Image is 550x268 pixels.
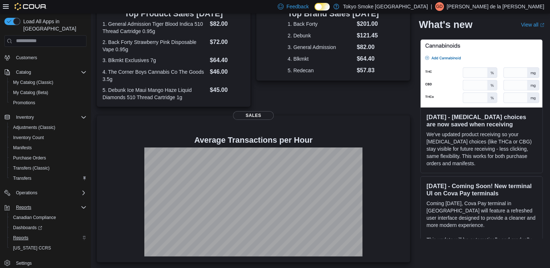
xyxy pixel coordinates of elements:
[288,44,354,51] dt: 3. General Admission
[210,38,245,46] dd: $72.00
[10,223,45,232] a: Dashboards
[10,123,58,132] a: Adjustments (Classic)
[13,235,28,241] span: Reports
[13,155,46,161] span: Purchase Orders
[288,55,354,62] dt: 4. Blkmkt
[10,234,87,242] span: Reports
[13,53,87,62] span: Customers
[13,68,34,77] button: Catalog
[10,244,54,252] a: [US_STATE] CCRS
[13,175,31,181] span: Transfers
[10,143,87,152] span: Manifests
[7,88,89,98] button: My Catalog (Beta)
[13,145,32,151] span: Manifests
[10,234,31,242] a: Reports
[1,52,89,63] button: Customers
[103,136,404,145] h4: Average Transactions per Hour
[103,68,207,83] dt: 4. The Corner Boys Cannabis Co The Goods 3.5g
[357,43,379,52] dd: $82.00
[7,212,89,223] button: Canadian Compliance
[210,86,245,94] dd: $45.00
[357,31,379,40] dd: $121.45
[10,154,87,162] span: Purchase Orders
[16,260,32,266] span: Settings
[426,200,537,229] p: Coming [DATE], Cova Pay terminal in [GEOGRAPHIC_DATA] will feature a refreshed user interface des...
[357,20,379,28] dd: $201.00
[357,54,379,63] dd: $64.40
[16,55,37,61] span: Customers
[343,2,428,11] p: Tokyo Smoke [GEOGRAPHIC_DATA]
[1,112,89,122] button: Inventory
[103,38,207,53] dt: 2. Back Forty Strawberry Pink Disposable Vape 0.95g
[7,163,89,173] button: Transfers (Classic)
[286,3,309,10] span: Feedback
[10,88,51,97] a: My Catalog (Beta)
[288,67,354,74] dt: 5. Redecan
[13,165,49,171] span: Transfers (Classic)
[288,20,354,28] dt: 1. Back Forty
[13,215,56,220] span: Canadian Compliance
[13,68,87,77] span: Catalog
[10,98,38,107] a: Promotions
[7,133,89,143] button: Inventory Count
[16,114,34,120] span: Inventory
[7,153,89,163] button: Purchase Orders
[7,173,89,183] button: Transfers
[10,133,87,142] span: Inventory Count
[10,164,87,172] span: Transfers (Classic)
[7,243,89,253] button: [US_STATE] CCRS
[13,225,42,231] span: Dashboards
[13,113,87,122] span: Inventory
[16,69,31,75] span: Catalog
[233,111,274,120] span: Sales
[426,182,537,197] h3: [DATE] - Coming Soon! New terminal UI on Cova Pay terminals
[10,98,87,107] span: Promotions
[10,143,35,152] a: Manifests
[13,53,40,62] a: Customers
[521,22,544,28] a: View allExternal link
[20,18,87,32] span: Load All Apps in [GEOGRAPHIC_DATA]
[13,188,40,197] button: Operations
[419,19,472,31] h2: What's new
[10,213,87,222] span: Canadian Compliance
[1,188,89,198] button: Operations
[288,32,354,39] dt: 2. Debunk
[7,98,89,108] button: Promotions
[13,100,35,106] span: Promotions
[431,2,432,11] p: |
[13,80,53,85] span: My Catalog (Classic)
[7,233,89,243] button: Reports
[210,56,245,65] dd: $64.40
[1,67,89,77] button: Catalog
[10,174,87,183] span: Transfers
[13,258,87,267] span: Settings
[1,202,89,212] button: Reports
[426,131,537,167] p: We've updated product receiving so your [MEDICAL_DATA] choices (like THCa or CBG) stay visible fo...
[426,113,537,128] h3: [DATE] - [MEDICAL_DATA] choices are now saved when receiving
[103,20,207,35] dt: 1. General Admission Tiger Blood Indica 510 Thread Cartridge 0.95g
[314,3,330,11] input: Dark Mode
[103,9,245,18] h3: Top Product Sales [DATE]
[540,23,544,27] svg: External link
[210,68,245,76] dd: $46.00
[10,88,87,97] span: My Catalog (Beta)
[13,135,44,141] span: Inventory Count
[10,133,47,142] a: Inventory Count
[7,77,89,88] button: My Catalog (Classic)
[10,78,87,87] span: My Catalog (Classic)
[15,3,47,10] img: Cova
[10,244,87,252] span: Washington CCRS
[1,257,89,268] button: Settings
[13,188,87,197] span: Operations
[16,204,31,210] span: Reports
[7,223,89,233] a: Dashboards
[7,122,89,133] button: Adjustments (Classic)
[436,2,443,11] span: Gd
[447,2,544,11] p: [PERSON_NAME] de la [PERSON_NAME]
[10,164,52,172] a: Transfers (Classic)
[13,259,35,268] a: Settings
[435,2,444,11] div: Giuseppe de la Rosa
[103,57,207,64] dt: 3. Blkmkt Exclusives 7g
[13,203,34,212] button: Reports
